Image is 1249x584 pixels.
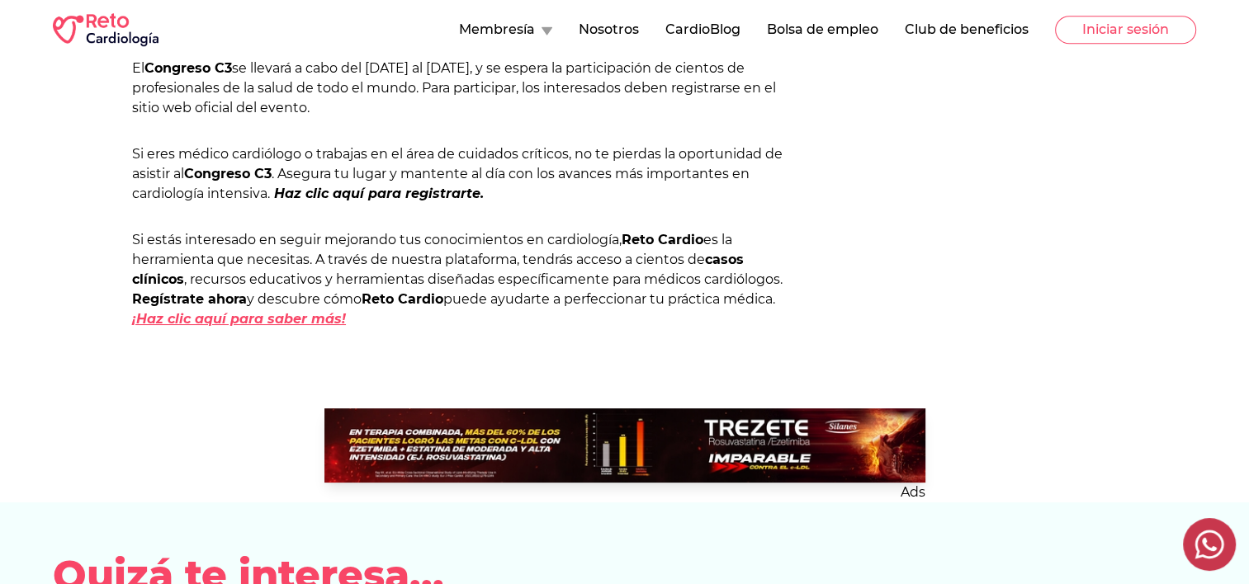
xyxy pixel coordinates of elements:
strong: Congreso C3 [144,60,232,76]
button: Membresía [459,20,552,40]
p: Si eres médico cardiólogo o trabajas en el área de cuidados críticos, no te pierdas la oportunida... [132,144,788,204]
img: Ad - web | blog-post | banner | trezete | 2025-07-24 | 1 [324,408,925,483]
a: Haz clic aquí para registrarte. [274,186,484,201]
strong: Reto Cardio [362,291,443,307]
button: Iniciar sesión [1055,16,1196,44]
a: ¡Haz clic aquí para saber más! [132,311,346,327]
strong: Regístrate ahora [132,291,247,307]
p: Ads [324,483,925,502]
img: RETO Cardio Logo [53,13,158,46]
button: Bolsa de empleo [767,20,878,40]
strong: Reto Cardio [622,232,703,247]
button: Club de beneficios [905,20,1029,40]
button: CardioBlog [665,20,740,40]
p: El se llevará a cabo del [DATE] al [DATE], y se espera la participación de cientos de profesional... [132,59,788,118]
strong: Congreso C3 [184,166,272,181]
p: Si estás interesado en seguir mejorando tus conocimientos en cardiología, es la herramienta que n... [132,230,788,329]
button: Nosotros [579,20,639,40]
